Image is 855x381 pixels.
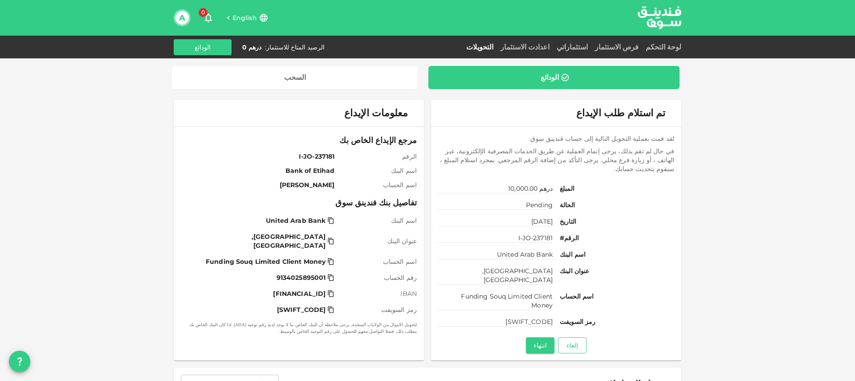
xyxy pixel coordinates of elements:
div: الرصيد المتاح للاستثمار : [265,43,325,52]
span: [SWIFT_CODE] [438,317,553,327]
button: الودائع [174,39,232,55]
span: اسم البنك [338,166,417,175]
img: logo [626,0,693,35]
a: logo [638,0,681,35]
span: Bank of Etihad [184,166,334,175]
a: الودائع [428,66,680,89]
div: الودائع [541,73,559,82]
span: التاريخ [560,217,674,226]
span: عنوان البنك [338,237,417,246]
span: اسم البنك [338,216,417,225]
span: 9134025895001 [277,273,326,282]
span: Funding Souq Limited Client Money [438,292,553,310]
span: اسم الحساب [338,257,417,266]
span: I-JO-237181 [184,152,334,161]
span: Pending [438,201,553,210]
span: [SWIFT_CODE] [277,305,326,314]
span: تفاصيل بنك فندينق سوق [181,197,417,209]
span: مرجع الإيداع الخاص بك [181,134,417,147]
span: United Arab Bank [266,216,326,225]
span: المبلغ [560,184,674,193]
span: 0 [199,8,208,17]
span: اسم الحساب [560,292,674,310]
span: IBAN [338,289,417,298]
span: في حال لم تقم بذلك، يرجى إتمام العملية عن طريق الخدمات المصرفية الإلكترونية، عبر الهاتف ، أو زيار... [438,147,674,173]
span: Funding Souq Limited Client Money [206,257,326,266]
a: اعدادت الاستثمار [497,43,553,51]
button: question [9,351,30,372]
span: رمز السويفت [338,305,417,314]
span: الرقم# [560,234,674,243]
span: United Arab Bank [438,250,553,259]
span: لقد قمت بعملية التحويل التالية إلى حساب فندينق سوق. [438,134,674,143]
span: [PERSON_NAME] [184,180,334,189]
span: [DATE] [438,217,553,226]
button: A [175,11,189,25]
div: السحب [284,73,306,82]
a: السحب [172,66,418,89]
span: تم استلام طلب الإيداع [576,107,665,119]
a: التحويلات [463,43,497,51]
button: انتهاء [526,337,554,353]
span: رمز السويفت [560,317,674,327]
span: عنوان البنك [560,266,674,285]
span: اسم الحساب [338,180,417,189]
span: English [232,14,257,22]
span: الرقم [338,152,417,161]
a: لوحة التحكم [642,43,681,51]
span: [GEOGRAPHIC_DATA], [GEOGRAPHIC_DATA] [186,232,326,250]
span: اسم البنك [560,250,674,259]
button: 0 [199,9,217,27]
small: لتحويل الاموال من الولايات المتحدة، يرجى ملاحظة أن البنك الخاص بنا لا يوجد لديه رقم توجيه (ABA). ... [181,321,417,335]
span: I-JO-237181 [438,234,553,243]
span: رقم الحساب [338,273,417,282]
a: فرص الاستثمار [591,43,642,51]
span: معلومات الإيداع [344,107,408,119]
button: إلغاء [558,337,586,353]
a: استثماراتي [553,43,591,51]
span: [FINANCIAL_ID] [273,289,326,298]
div: درهم 0 [242,43,261,52]
span: درهم 10,000.00 [438,184,553,193]
span: [GEOGRAPHIC_DATA], [GEOGRAPHIC_DATA] [438,266,553,285]
span: الحالة [560,201,674,210]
